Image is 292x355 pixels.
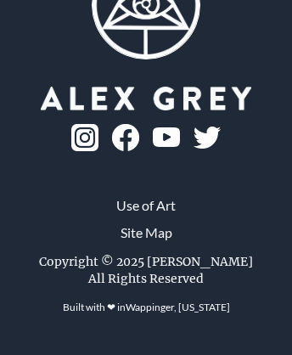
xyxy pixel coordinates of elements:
[112,124,139,151] img: fb-logo.png
[126,301,230,313] a: Wappinger, [US_STATE]
[121,223,172,243] a: Site Map
[194,127,221,149] img: twitter-logo.png
[39,253,253,270] div: Copyright © 2025 [PERSON_NAME]
[56,294,237,321] div: Built with ❤ in
[71,124,98,151] img: ig-logo.png
[153,127,180,147] img: youtube-logo.png
[88,270,204,287] div: All Rights Reserved
[116,195,176,216] a: Use of Art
